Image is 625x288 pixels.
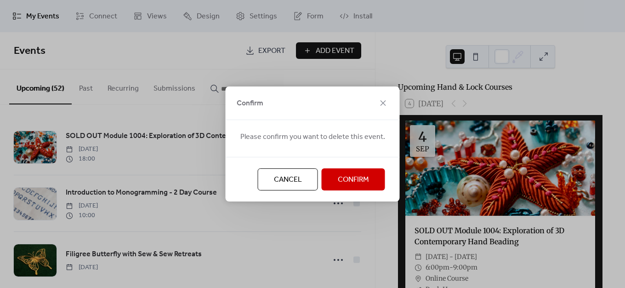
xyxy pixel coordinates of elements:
[274,174,302,185] span: Cancel
[237,98,263,109] span: Confirm
[322,168,385,190] button: Confirm
[258,168,318,190] button: Cancel
[338,174,369,185] span: Confirm
[240,132,385,143] span: Please confirm you want to delete this event.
